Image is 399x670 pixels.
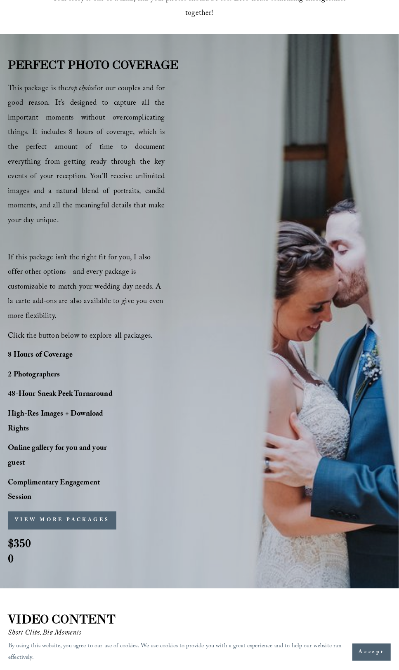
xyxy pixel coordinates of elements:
[8,57,178,72] strong: PERFECT PHOTO COVERAGE
[8,612,116,627] strong: VIDEO CONTENT
[8,369,60,382] strong: 2 Photographers
[359,648,385,656] span: Accept
[352,644,391,661] button: Accept
[8,628,81,640] em: Short Clips, Big Moments
[8,477,102,505] strong: Complimentary Engagement Session
[8,331,153,343] span: Click the button below to explore all packages.
[8,389,113,401] strong: 48-Hour Sneak Peek Turnaround
[8,512,116,530] button: VIEW MORE PACKAGES
[8,252,165,323] span: If this package isn’t the right fit for you, I also offer other options—and every package is cust...
[68,83,94,95] em: top choice
[8,641,344,664] p: By using this website, you agree to our use of cookies. We use cookies to provide you with a grea...
[8,536,31,566] strong: $3500
[8,409,105,436] strong: High-Res Images + Download Rights
[8,350,73,362] strong: 8 Hours of Coverage
[8,443,109,470] strong: Online gallery for you and your guest
[8,83,165,227] span: This package is the for our couples and for good reason. It’s designed to capture all the importa...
